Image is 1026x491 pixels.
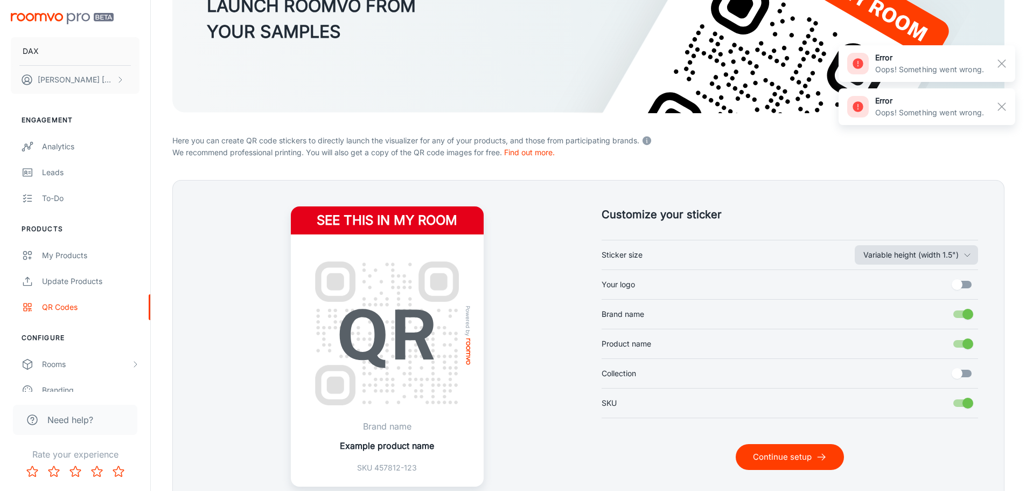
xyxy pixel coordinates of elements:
[11,66,139,94] button: [PERSON_NAME] [PERSON_NAME]
[42,384,139,396] div: Branding
[172,133,1004,147] p: Here you can create QR code stickers to directly launch the visualizer for any of your products, ...
[602,368,636,379] span: Collection
[875,95,984,107] h6: error
[11,37,139,65] button: DAX
[42,250,139,261] div: My Products
[86,461,108,482] button: Rate 4 star
[42,167,139,178] div: Leads
[463,306,473,336] span: Powered by
[875,64,984,75] p: Oops! Something went wrong.
[875,52,984,64] h6: error
[42,301,139,313] div: QR Codes
[602,279,635,291] span: Your logo
[602,206,979,223] h5: Customize your sticker
[38,74,114,86] p: [PERSON_NAME] [PERSON_NAME]
[602,308,644,320] span: Brand name
[855,245,978,265] button: Sticker size
[43,461,65,482] button: Rate 2 star
[291,206,484,234] h4: See this in my room
[340,462,434,474] p: SKU 457812-123
[42,358,131,370] div: Rooms
[602,338,651,350] span: Product name
[11,13,114,24] img: Roomvo PRO Beta
[9,448,142,461] p: Rate your experience
[602,249,643,261] span: Sticker size
[504,148,555,157] a: Find out more.
[340,420,434,433] p: Brand name
[22,461,43,482] button: Rate 1 star
[42,141,139,153] div: Analytics
[172,147,1004,158] p: We recommend professional printing. You will also get a copy of the QR code images for free.
[65,461,86,482] button: Rate 3 star
[875,107,984,119] p: Oops! Something went wrong.
[23,45,39,57] p: DAX
[340,439,434,452] p: Example product name
[108,461,129,482] button: Rate 5 star
[304,250,471,417] img: QR Code Example
[602,397,617,409] span: SKU
[466,338,470,365] img: roomvo
[42,275,139,287] div: Update Products
[736,444,844,470] button: Continue setup
[42,192,139,204] div: To-do
[47,413,93,426] span: Need help?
